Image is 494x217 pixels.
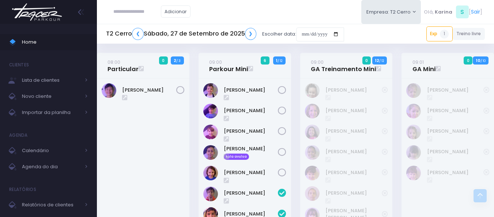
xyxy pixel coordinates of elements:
a: [PERSON_NAME] [427,169,484,176]
h4: Relatórios [9,182,36,197]
img: Beatriz Gelber de Azevedo [406,104,421,118]
span: Karina [435,8,452,16]
strong: 10 [476,58,480,63]
small: 09:00 [209,59,222,66]
a: Exp1 [426,26,453,41]
div: [ ] [421,4,485,20]
img: Rafael Reis [203,145,218,160]
a: [PERSON_NAME] [224,169,278,176]
a: ❯ [245,28,257,40]
img: Giovanna Silveira Barp [305,125,320,139]
span: Importar da planilha [22,108,80,117]
span: S [456,5,469,18]
a: [PERSON_NAME] [427,148,484,155]
img: Gabriel Afonso Frisch [203,83,218,98]
a: [PERSON_NAME] [427,87,484,94]
a: [PERSON_NAME] [427,107,484,114]
img: Benjamin Franco [203,187,218,201]
a: [PERSON_NAME] [325,87,382,94]
a: [PERSON_NAME] [325,128,382,135]
img: Clara Bordini [406,125,421,139]
h5: T2 Cerro Sábado, 27 de Setembro de 2025 [106,28,256,40]
img: Alice Bordini [406,83,421,98]
a: [PERSON_NAME] [224,107,278,114]
a: Adicionar [161,5,191,18]
strong: 2 [174,58,176,63]
img: Albert Hong [102,83,116,98]
span: Novo cliente [22,92,80,101]
a: [PERSON_NAME] [122,87,176,94]
strong: 1 [276,58,278,63]
strong: 12 [375,58,379,63]
a: [PERSON_NAME] [325,190,382,197]
div: Escolher data: [106,26,344,43]
small: 09:01 [412,59,424,66]
img: Helena Maciel dos Santos [305,145,320,160]
a: Treino livre [453,28,485,40]
span: Agenda do dia [22,162,80,172]
a: 09:00GA Treinamento Mini [311,58,376,73]
h4: Agenda [9,128,28,143]
a: [PERSON_NAME] [224,190,278,197]
a: 09:01GA Mini [412,58,435,73]
a: [PERSON_NAME] [427,128,484,135]
span: Home [22,37,88,47]
a: [PERSON_NAME] [325,107,382,114]
a: [PERSON_NAME] [224,145,278,152]
img: Antonella sousa bertanha [305,83,320,98]
span: Lista de clientes [22,76,80,85]
span: Olá, [424,8,434,16]
a: ❮ [132,28,144,40]
a: [PERSON_NAME] [224,87,278,94]
a: [PERSON_NAME] [224,128,278,135]
a: [PERSON_NAME] [325,169,382,176]
small: 09:00 [311,59,324,66]
span: 0 [159,56,168,65]
span: Relatórios de clientes [22,200,80,210]
a: 08:00Particular [108,58,139,73]
img: Beatriz Giometti [305,104,320,118]
a: [PERSON_NAME] [325,148,382,155]
a: Sair [471,8,480,16]
h4: Clientes [9,58,29,72]
span: 1 [440,30,449,38]
span: Calendário [22,146,80,155]
img: Lucas Pesciallo [203,104,218,118]
img: Isabela Sanseverino Curvo Candido Lima [406,145,421,160]
img: Laura Oliveira Alves [305,186,320,201]
img: Isabela Araújo Girotto [305,166,320,180]
span: 6 [261,56,269,65]
small: / 3 [176,59,181,63]
small: 08:00 [108,59,120,66]
span: 0 [362,56,371,65]
a: 09:00Parkour Mini [209,58,248,73]
span: Aula avulsa [224,154,249,160]
small: / 12 [278,59,282,63]
span: 0 [464,56,472,65]
small: / 10 [480,59,486,63]
img: Laura Ximenes Zanini [406,166,421,180]
img: Ícaro Torres Longhi [203,166,218,180]
img: Pedro Peloso [203,125,218,139]
small: / 12 [379,59,384,63]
